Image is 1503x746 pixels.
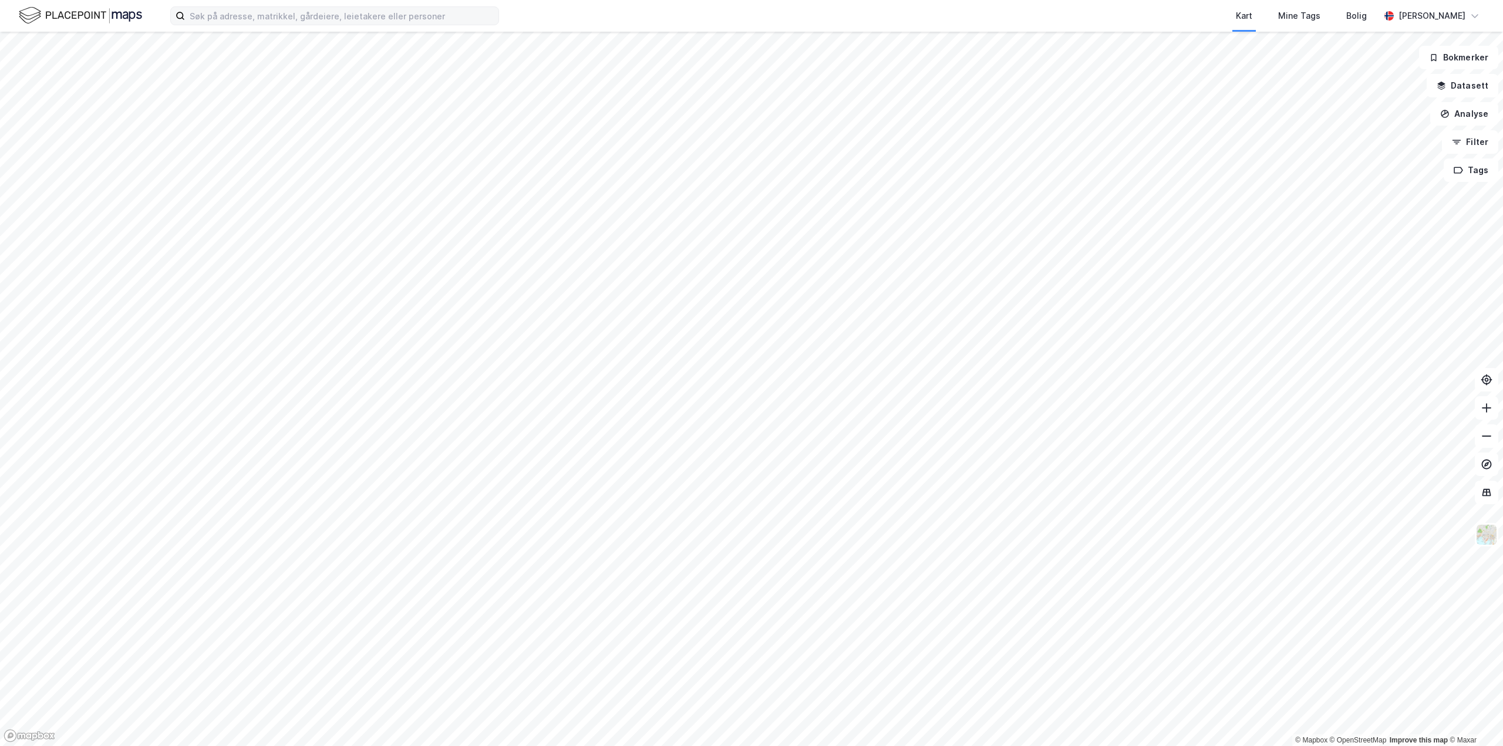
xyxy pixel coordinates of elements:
div: Kontrollprogram for chat [1444,690,1503,746]
a: Mapbox [1295,736,1327,744]
button: Bokmerker [1419,46,1498,69]
button: Tags [1444,158,1498,182]
div: Bolig [1346,9,1367,23]
img: logo.f888ab2527a4732fd821a326f86c7f29.svg [19,5,142,26]
a: Improve this map [1390,736,1448,744]
iframe: Chat Widget [1444,690,1503,746]
img: Z [1475,524,1498,546]
div: Mine Tags [1278,9,1320,23]
div: Kart [1236,9,1252,23]
input: Søk på adresse, matrikkel, gårdeiere, leietakere eller personer [185,7,498,25]
button: Datasett [1427,74,1498,97]
div: [PERSON_NAME] [1398,9,1465,23]
a: Mapbox homepage [4,729,55,742]
button: Analyse [1430,102,1498,126]
button: Filter [1442,130,1498,154]
a: OpenStreetMap [1330,736,1387,744]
